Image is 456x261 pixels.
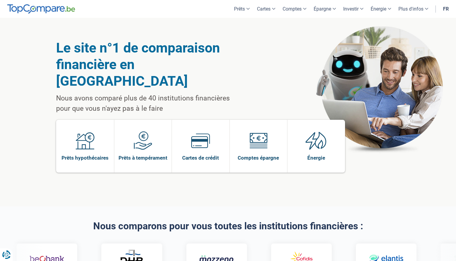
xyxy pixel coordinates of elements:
a: Prêts à tempérament Prêts à tempérament [114,120,172,173]
span: Prêts à tempérament [119,154,167,161]
span: Comptes épargne [238,154,279,161]
h1: Le site n°1 de comparaison financière en [GEOGRAPHIC_DATA] [56,40,245,89]
span: Cartes de crédit [182,154,219,161]
a: Prêts hypothécaires Prêts hypothécaires [56,120,114,173]
span: Énergie [307,154,325,161]
a: Comptes épargne Comptes épargne [230,120,287,173]
img: Prêts hypothécaires [76,131,94,150]
span: Prêts hypothécaires [62,154,109,161]
img: TopCompare [7,4,75,14]
p: Nous avons comparé plus de 40 institutions financières pour que vous n'ayez pas à le faire [56,93,245,114]
img: Cartes de crédit [191,131,210,150]
a: Énergie Énergie [287,120,345,173]
img: Énergie [306,131,327,150]
h2: Nous comparons pour vous toutes les institutions financières : [56,221,400,231]
img: Prêts à tempérament [134,131,152,150]
img: Comptes épargne [249,131,268,150]
a: Cartes de crédit Cartes de crédit [172,120,230,173]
